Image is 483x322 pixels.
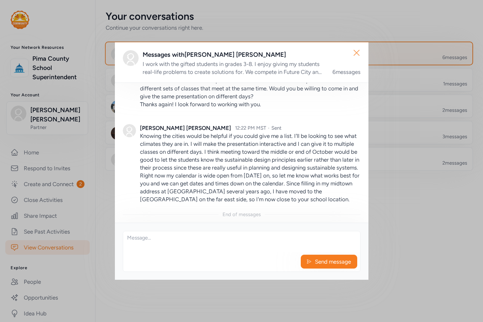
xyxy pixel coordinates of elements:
[314,258,352,266] span: Send message
[143,50,361,59] div: Messages with [PERSON_NAME] [PERSON_NAME]
[223,211,261,218] div: End of messages
[123,50,139,66] img: Avatar
[140,124,231,132] div: [PERSON_NAME] [PERSON_NAME]
[332,68,361,76] div: 6 messages
[271,125,282,131] span: Sent
[268,125,269,131] span: ·
[140,132,361,203] p: Knowing the cities would be helpful if you could give me a list. I'll be looking to see what clim...
[235,125,266,131] span: 12:22 PM MST
[143,60,325,76] div: I work with the gifted students in grades 3-8. I enjoy giving my students real-life problems to c...
[123,124,136,137] img: Avatar
[301,255,357,269] button: Send message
